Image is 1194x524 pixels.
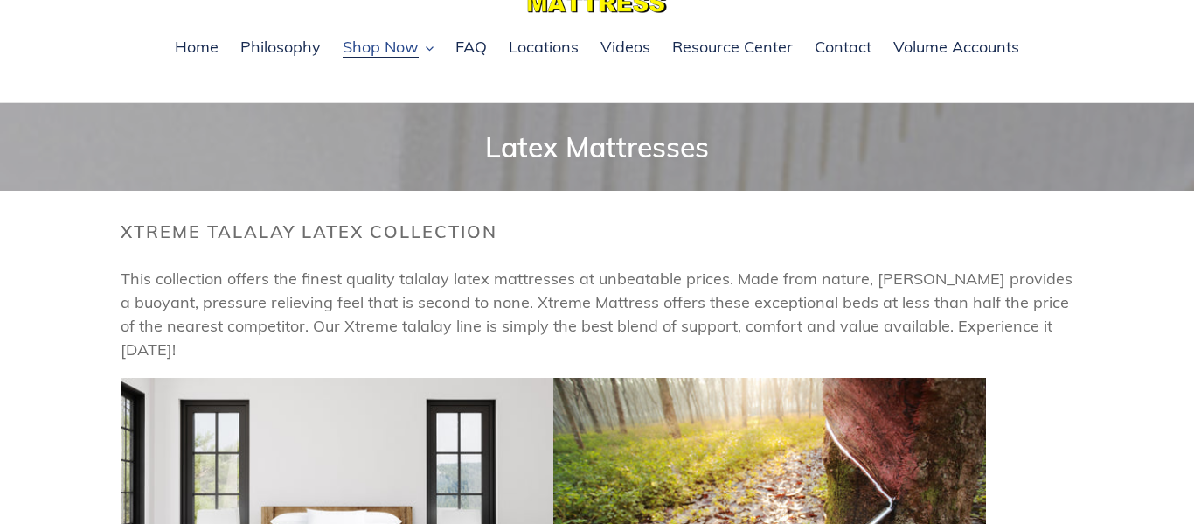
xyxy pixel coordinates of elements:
[893,37,1019,58] span: Volume Accounts
[600,37,650,58] span: Videos
[232,35,330,61] a: Philosophy
[343,37,419,58] span: Shop Now
[885,35,1028,61] a: Volume Accounts
[806,35,880,61] a: Contact
[485,129,709,164] span: Latex Mattresses
[121,267,1073,361] p: This collection offers the finest quality talalay latex mattresses at unbeatable prices. Made fro...
[121,221,1073,242] h2: Xtreme Talalay Latex Collection
[240,37,321,58] span: Philosophy
[166,35,227,61] a: Home
[447,35,496,61] a: FAQ
[175,37,219,58] span: Home
[334,35,442,61] button: Shop Now
[815,37,871,58] span: Contact
[455,37,487,58] span: FAQ
[500,35,587,61] a: Locations
[592,35,659,61] a: Videos
[509,37,579,58] span: Locations
[672,37,793,58] span: Resource Center
[663,35,802,61] a: Resource Center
